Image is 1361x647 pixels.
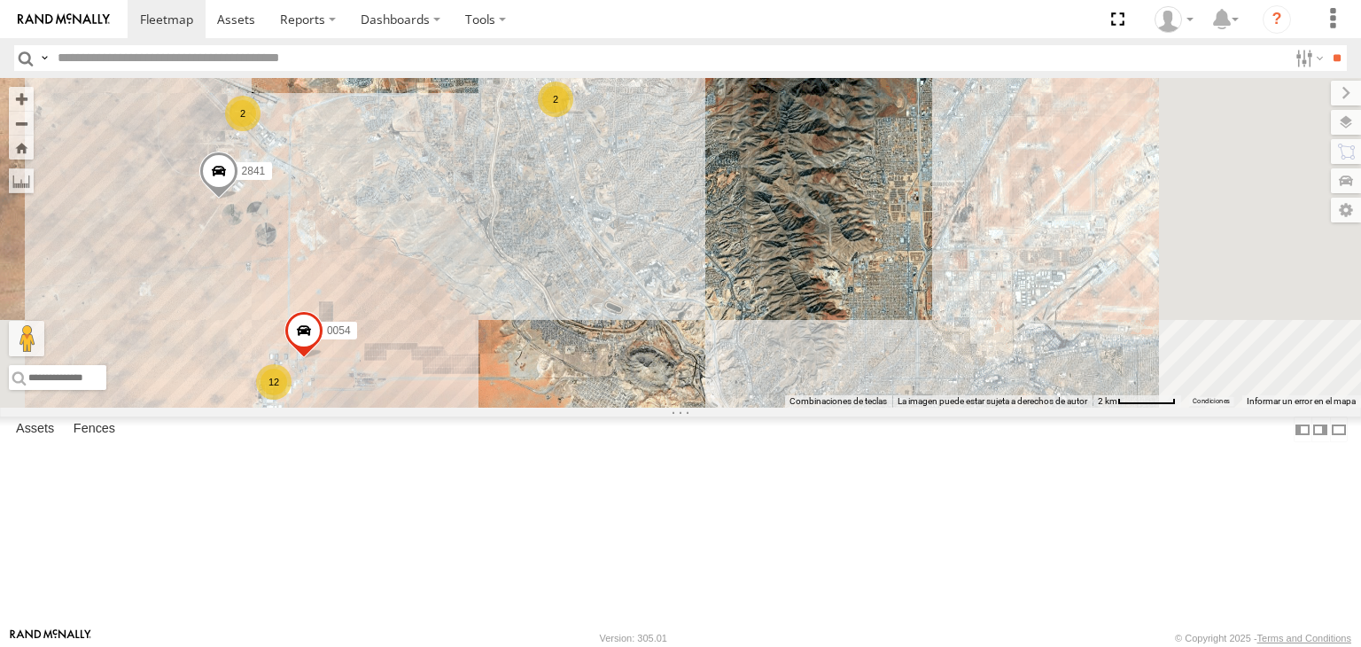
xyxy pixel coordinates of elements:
div: 2 [538,82,573,117]
span: 0054 [327,324,351,337]
button: Arrastra el hombrecito naranja al mapa para abrir Street View [9,321,44,356]
i: ? [1263,5,1291,34]
label: Measure [9,168,34,193]
label: Hide Summary Table [1330,417,1348,442]
span: 2841 [242,166,266,178]
span: 2 km [1098,396,1117,406]
label: Search Filter Options [1288,45,1326,71]
div: foxconn f [1148,6,1200,33]
div: 2 [225,96,261,131]
label: Map Settings [1331,198,1361,222]
a: Condiciones [1193,398,1230,405]
img: rand-logo.svg [18,13,110,26]
div: © Copyright 2025 - [1175,633,1351,643]
label: Dock Summary Table to the Left [1294,417,1311,442]
a: Terms and Conditions [1257,633,1351,643]
label: Dock Summary Table to the Right [1311,417,1329,442]
label: Search Query [37,45,51,71]
div: 12 [256,364,292,400]
button: Zoom in [9,87,34,111]
button: Escala del mapa: 2 km por 62 píxeles [1093,395,1181,408]
button: Zoom out [9,111,34,136]
button: Combinaciones de teclas [789,395,887,408]
div: Version: 305.01 [600,633,667,643]
button: Zoom Home [9,136,34,160]
span: La imagen puede estar sujeta a derechos de autor [898,396,1087,406]
a: Informar un error en el mapa [1247,396,1356,406]
label: Fences [65,417,124,442]
a: Visit our Website [10,629,91,647]
label: Assets [7,417,63,442]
